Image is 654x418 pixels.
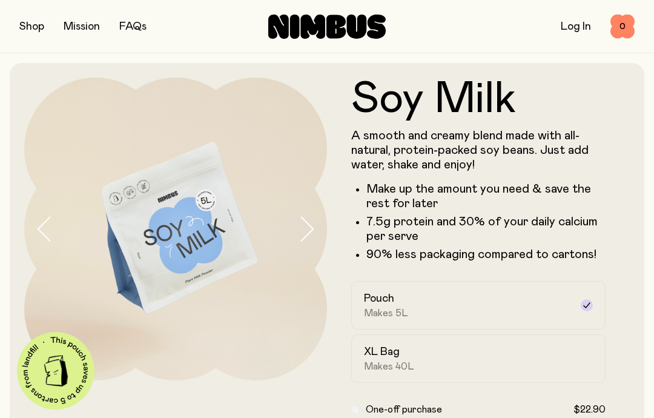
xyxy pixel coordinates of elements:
[610,15,635,39] button: 0
[351,78,606,121] h1: Soy Milk
[364,345,400,359] h2: XL Bag
[119,21,147,32] a: FAQs
[364,360,414,373] span: Makes 40L
[366,214,606,244] li: 7.5g protein and 30% of your daily calcium per serve
[366,405,442,414] span: One-off purchase
[364,307,408,319] span: Makes 5L
[573,405,606,414] span: $22.90
[561,21,591,32] a: Log In
[351,128,606,172] p: A smooth and creamy blend made with all-natural, protein-packed soy beans. Just add water, shake ...
[64,21,100,32] a: Mission
[366,247,606,262] p: 90% less packaging compared to cartons!
[366,182,606,211] li: Make up the amount you need & save the rest for later
[364,291,394,306] h2: Pouch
